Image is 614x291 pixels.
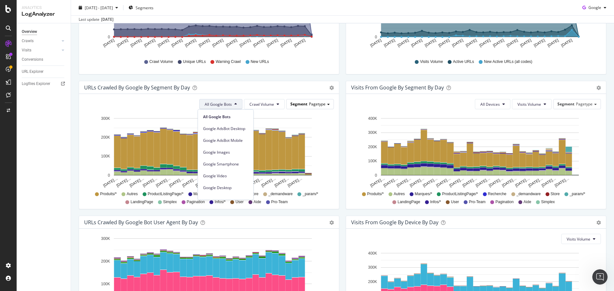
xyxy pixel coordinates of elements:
[368,280,377,284] text: 200K
[225,38,238,48] text: [DATE]
[101,259,110,264] text: 200K
[430,199,441,205] span: Infos/*
[475,99,510,109] button: All Devices
[329,220,334,225] div: gear
[375,173,377,178] text: 0
[22,38,34,44] div: Crawls
[22,68,66,75] a: URL Explorer
[516,191,541,197] span: _demandware
[235,199,243,205] span: User
[193,191,211,197] span: Marques/*
[84,84,190,91] div: URLs Crawled by Google By Segment By Day
[453,59,474,65] span: Active URLs
[108,35,110,39] text: 0
[512,99,552,109] button: Visits Volume
[368,145,377,149] text: 200K
[22,38,60,44] a: Crawls
[251,59,269,65] span: New URLs
[560,38,573,48] text: [DATE]
[567,236,590,242] span: Visits Volume
[215,199,225,205] span: Infos/*
[488,191,507,197] span: Recherche
[279,38,292,48] text: [DATE]
[22,28,37,35] div: Overview
[149,59,173,65] span: Crawl Volume
[329,86,334,90] div: gear
[576,101,593,107] span: Pagetype
[203,185,248,191] span: Google Desktop
[84,219,198,226] div: URLs Crawled by Google bot User Agent By Day
[268,191,293,197] span: _demandware
[184,38,197,48] text: [DATE]
[519,38,532,48] text: [DATE]
[108,173,110,178] text: 0
[22,47,31,54] div: Visits
[375,35,377,39] text: 0
[254,199,261,205] span: Aide
[143,38,156,48] text: [DATE]
[484,59,532,65] span: New Active URLs (all codes)
[239,38,252,48] text: [DATE]
[369,38,382,48] text: [DATE]
[84,114,332,188] svg: A chart.
[397,38,410,48] text: [DATE]
[383,38,396,48] text: [DATE]
[101,154,110,159] text: 100K
[478,38,491,48] text: [DATE]
[495,199,514,205] span: Pagination
[469,199,485,205] span: Pro-Team
[101,17,114,22] div: [DATE]
[541,199,555,205] span: Simplex
[368,265,377,270] text: 300K
[293,38,306,48] text: [DATE]
[157,38,170,48] text: [DATE]
[492,38,505,48] text: [DATE]
[187,199,205,205] span: Pagination
[420,59,443,65] span: Visits Volume
[22,47,60,54] a: Visits
[368,116,377,121] text: 400K
[547,38,559,48] text: [DATE]
[22,11,66,18] div: LogAnalyzer
[100,191,117,197] span: Produits/*
[351,84,444,91] div: Visits from Google By Segment By Day
[506,38,519,48] text: [DATE]
[351,114,599,188] svg: A chart.
[101,116,110,121] text: 300K
[22,28,66,35] a: Overview
[368,159,377,163] text: 100K
[22,80,50,87] div: Logfiles Explorer
[116,38,129,48] text: [DATE]
[517,102,541,107] span: Visits Volume
[367,191,384,197] span: Produits/*
[249,191,259,197] span: Store
[127,191,138,197] span: Autres
[592,269,608,285] iframe: Intercom live chat
[266,38,279,48] text: [DATE]
[22,68,43,75] div: URL Explorer
[465,38,478,48] text: [DATE]
[85,5,113,10] span: [DATE] - [DATE]
[570,191,585,197] span: _param/*
[398,199,420,205] span: LandingPage
[205,102,232,107] span: All Google Bots
[203,138,248,143] span: Google AdsBot Mobile
[351,219,438,226] div: Visits From Google By Device By Day
[203,114,248,120] span: All Google Bots
[557,101,574,107] span: Segment
[523,199,531,205] span: Aide
[533,38,546,48] text: [DATE]
[561,234,601,244] button: Visits Volume
[249,102,274,107] span: Crawl Volume
[451,199,459,205] span: User
[480,102,500,107] span: All Devices
[368,251,377,256] text: 400K
[101,236,110,241] text: 300K
[309,101,326,107] span: Pagetype
[203,173,248,179] span: Google Video
[451,38,464,48] text: [DATE]
[551,191,560,197] span: Store
[22,80,66,87] a: Logfiles Explorer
